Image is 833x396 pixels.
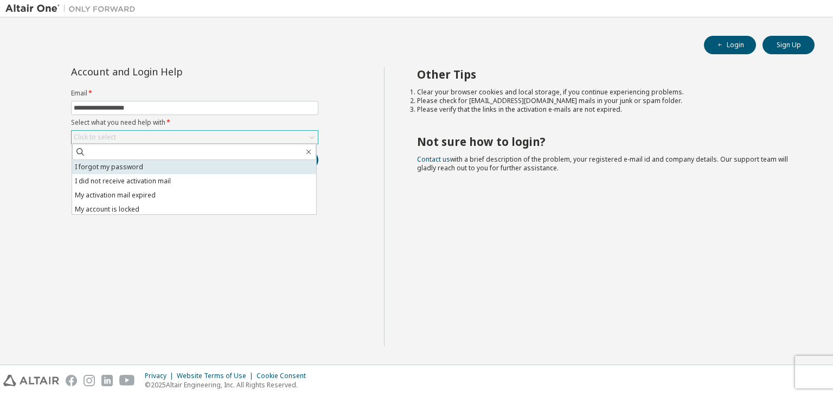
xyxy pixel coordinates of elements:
div: Account and Login Help [71,67,269,76]
li: Please check for [EMAIL_ADDRESS][DOMAIN_NAME] mails in your junk or spam folder. [417,97,796,105]
a: Contact us [417,155,450,164]
div: Cookie Consent [257,372,312,380]
img: linkedin.svg [101,375,113,386]
img: Altair One [5,3,141,14]
h2: Not sure how to login? [417,135,796,149]
div: Click to select [74,133,116,142]
label: Email [71,89,318,98]
li: Please verify that the links in the activation e-mails are not expired. [417,105,796,114]
h2: Other Tips [417,67,796,81]
img: facebook.svg [66,375,77,386]
div: Website Terms of Use [177,372,257,380]
img: instagram.svg [84,375,95,386]
li: I forgot my password [72,160,316,174]
div: Click to select [72,131,318,144]
button: Login [704,36,756,54]
img: youtube.svg [119,375,135,386]
img: altair_logo.svg [3,375,59,386]
button: Sign Up [762,36,815,54]
li: Clear your browser cookies and local storage, if you continue experiencing problems. [417,88,796,97]
p: © 2025 Altair Engineering, Inc. All Rights Reserved. [145,380,312,389]
label: Select what you need help with [71,118,318,127]
div: Privacy [145,372,177,380]
span: with a brief description of the problem, your registered e-mail id and company details. Our suppo... [417,155,788,173]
